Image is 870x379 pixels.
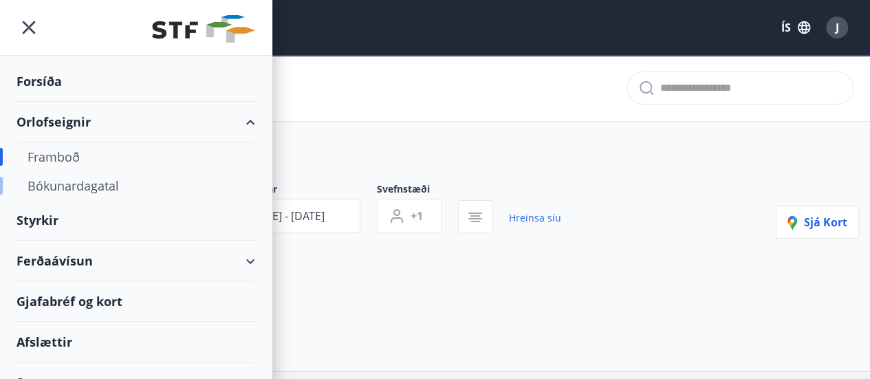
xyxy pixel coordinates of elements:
[377,199,442,233] button: +1
[411,208,423,224] span: +1
[820,11,853,44] button: J
[17,102,255,142] div: Orlofseignir
[28,142,244,171] div: Framboð
[17,281,255,322] div: Gjafabréf og kort
[509,203,561,233] a: Hreinsa síu
[17,15,41,40] button: menu
[776,206,859,239] button: Sjá kort
[17,241,255,281] div: Ferðaávísun
[215,199,360,233] button: [DATE] - [DATE]
[28,171,244,200] div: Bókunardagatal
[774,15,818,40] button: ÍS
[17,322,255,362] div: Afslættir
[152,15,255,43] img: union_logo
[248,208,325,224] span: [DATE] - [DATE]
[836,20,839,35] span: J
[377,182,458,199] span: Svefnstæði
[17,200,255,241] div: Styrkir
[17,61,255,102] div: Forsíða
[215,182,377,199] span: Dagsetningar
[787,215,847,230] span: Sjá kort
